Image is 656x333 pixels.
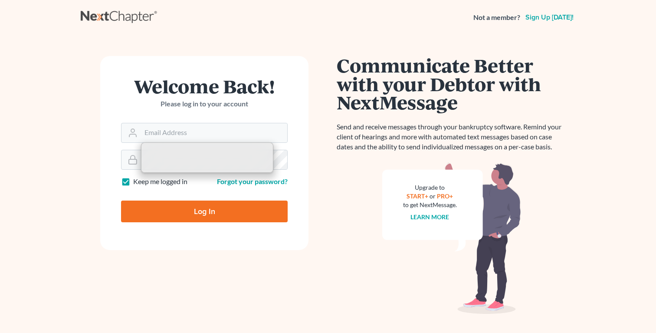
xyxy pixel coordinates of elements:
[411,213,449,221] a: Learn more
[337,56,567,112] h1: Communicate Better with your Debtor with NextMessage
[407,192,429,200] a: START+
[382,162,521,314] img: nextmessage_bg-59042aed3d76b12b5cd301f8e5b87938c9018125f34e5fa2b7a6b67550977c72.svg
[217,177,288,185] a: Forgot your password?
[437,192,453,200] a: PRO+
[473,13,520,23] strong: Not a member?
[403,201,457,209] div: to get NextMessage.
[121,99,288,109] p: Please log in to your account
[403,183,457,192] div: Upgrade to
[524,14,575,21] a: Sign up [DATE]!
[337,122,567,152] p: Send and receive messages through your bankruptcy software. Remind your client of hearings and mo...
[430,192,436,200] span: or
[121,201,288,222] input: Log In
[141,123,287,142] input: Email Address
[133,177,187,187] label: Keep me logged in
[121,77,288,96] h1: Welcome Back!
